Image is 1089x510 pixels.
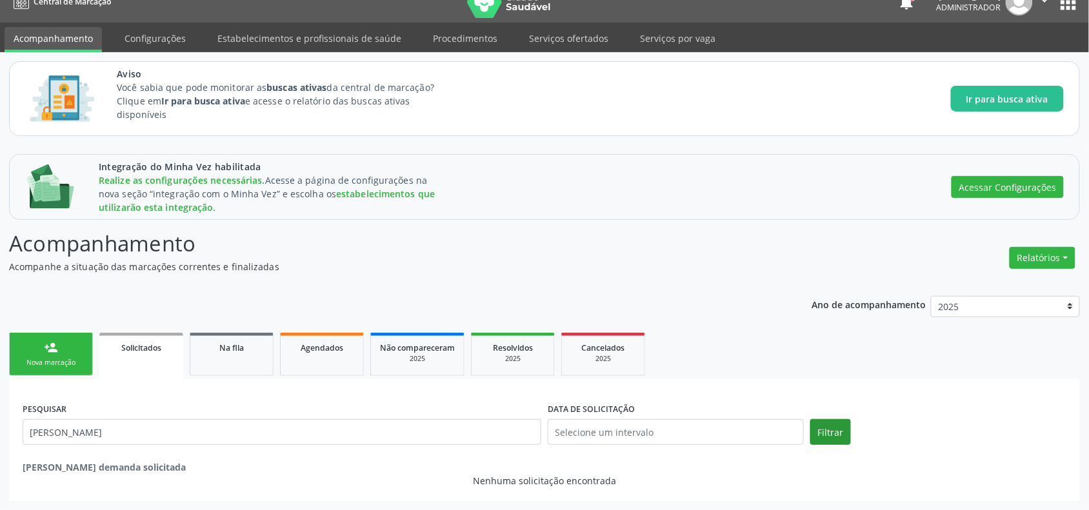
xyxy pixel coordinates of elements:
div: Acesse a página de configurações na nova seção “integração com o Minha Vez” e escolha os [99,173,440,214]
span: Integração do Minha Vez habilitada [99,160,440,173]
input: Nome, CNS [23,419,541,445]
button: Ir para busca ativa [951,86,1064,112]
a: Serviços por vaga [631,27,724,50]
span: Aviso [117,67,458,81]
span: Solicitados [121,342,161,353]
div: person_add [44,340,58,355]
label: DATA DE SOLICITAÇÃO [548,399,635,419]
a: Serviços ofertados [520,27,617,50]
strong: Ir para busca ativa [161,95,245,107]
a: Estabelecimentos e profissionais de saúde [208,27,410,50]
a: Procedimentos [424,27,506,50]
p: Você sabia que pode monitorar as da central de marcação? Clique em e acesse o relatório das busca... [117,81,458,121]
span: Cancelados [582,342,625,353]
p: Acompanhamento [9,228,759,260]
span: Realize as configurações necessárias. [99,174,265,186]
div: Nenhuma solicitação encontrada [23,474,1066,487]
img: Imagem de CalloutCard [25,70,99,128]
span: Na fila [219,342,244,353]
p: Acompanhe a situação das marcações correntes e finalizadas [9,260,759,273]
span: Administrador [937,2,1001,13]
span: Ir para busca ativa [966,92,1048,106]
strong: [PERSON_NAME] demanda solicitada [23,461,186,473]
span: Não compareceram [380,342,455,353]
p: Ano de acompanhamento [812,296,926,312]
button: Filtrar [810,419,851,445]
a: Acompanhamento [5,27,102,52]
strong: buscas ativas [266,81,326,93]
label: PESQUISAR [23,399,66,419]
div: Nova marcação [19,358,83,368]
div: 2025 [481,354,545,364]
a: Configurações [115,27,195,50]
div: 2025 [571,354,635,364]
button: Relatórios [1010,247,1075,269]
span: Resolvidos [493,342,533,353]
div: 2025 [380,354,455,364]
button: Acessar Configurações [952,176,1064,198]
span: Agendados [301,342,343,353]
img: Imagem de CalloutCard [25,164,81,210]
input: Selecione um intervalo [548,419,804,445]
